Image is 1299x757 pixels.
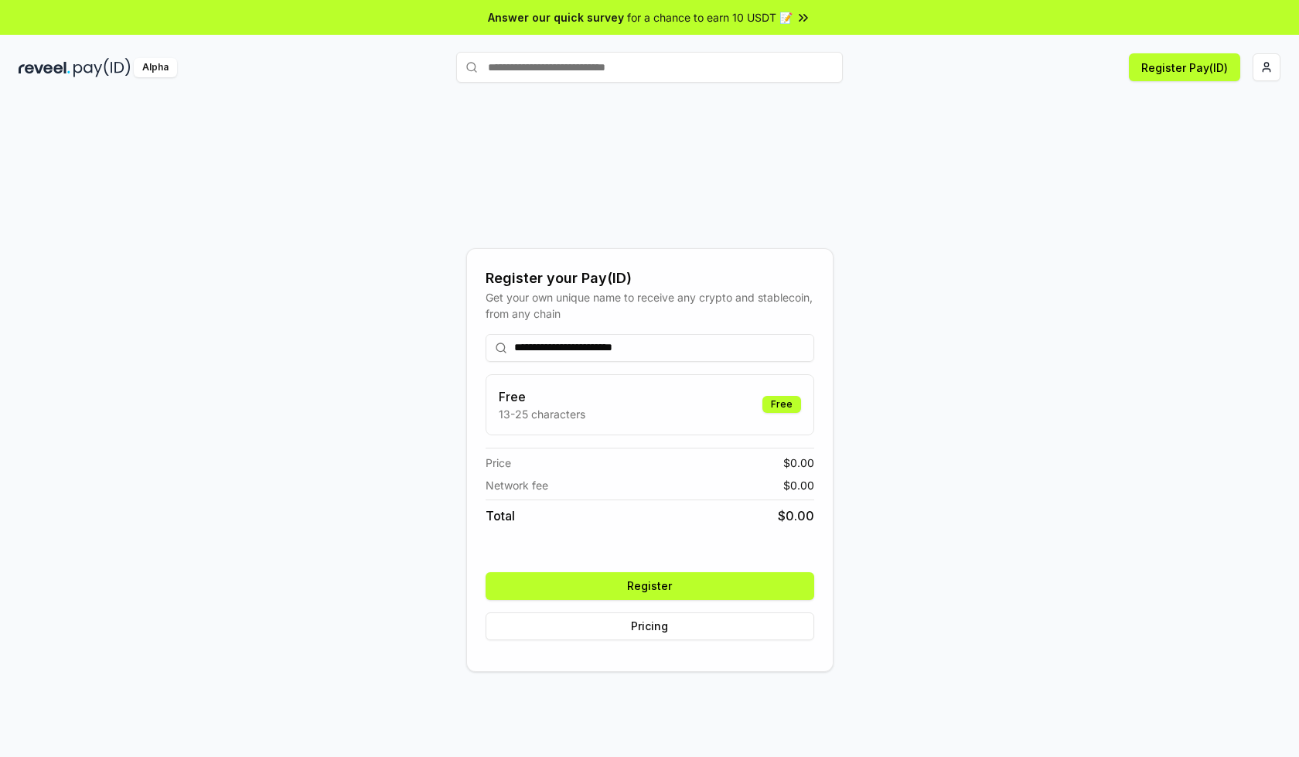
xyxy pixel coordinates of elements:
div: Get your own unique name to receive any crypto and stablecoin, from any chain [486,289,814,322]
span: Total [486,506,515,525]
h3: Free [499,387,585,406]
span: Network fee [486,477,548,493]
img: pay_id [73,58,131,77]
span: $ 0.00 [783,477,814,493]
span: Answer our quick survey [488,9,624,26]
button: Pricing [486,612,814,640]
span: for a chance to earn 10 USDT 📝 [627,9,793,26]
span: $ 0.00 [778,506,814,525]
div: Free [762,396,801,413]
span: $ 0.00 [783,455,814,471]
div: Alpha [134,58,177,77]
div: Register your Pay(ID) [486,268,814,289]
button: Register Pay(ID) [1129,53,1240,81]
button: Register [486,572,814,600]
p: 13-25 characters [499,406,585,422]
img: reveel_dark [19,58,70,77]
span: Price [486,455,511,471]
